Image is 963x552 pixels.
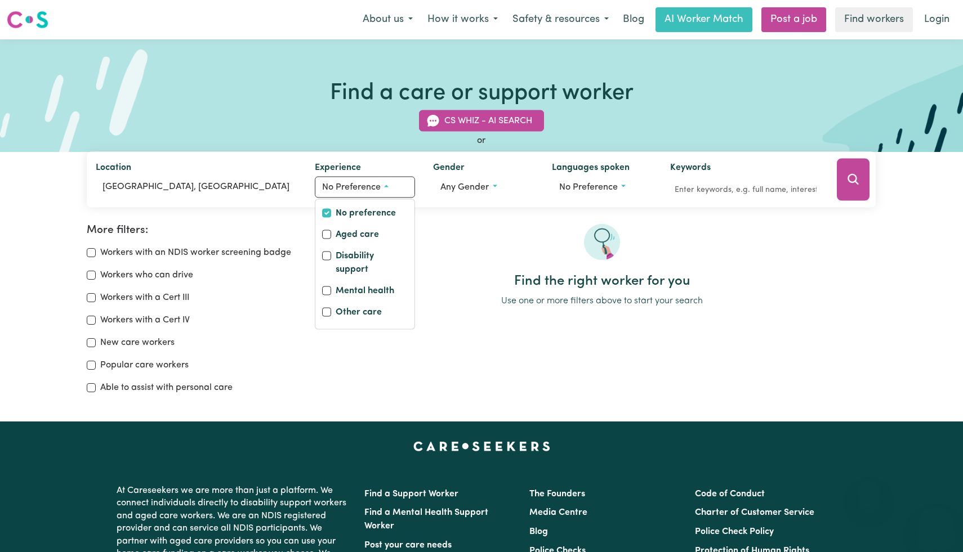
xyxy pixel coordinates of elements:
label: Aged care [336,228,379,244]
span: No preference [322,183,381,192]
label: Disability support [336,249,408,279]
iframe: Close message [858,480,880,502]
button: How it works [420,8,505,32]
a: The Founders [529,490,585,499]
label: Mental health [336,284,394,300]
h2: Find the right worker for you [328,273,876,290]
label: No preference [336,207,396,222]
a: Find workers [835,7,913,32]
a: Charter of Customer Service [695,508,814,517]
h1: Find a care or support worker [330,80,634,107]
label: New care workers [100,336,175,349]
a: Post a job [761,7,826,32]
img: Careseekers logo [7,10,48,30]
label: Workers with a Cert IV [100,313,190,327]
div: or [87,134,876,147]
a: Find a Mental Health Support Worker [364,508,488,531]
a: Media Centre [529,508,587,517]
label: Location [96,161,131,177]
label: Experience [315,161,361,177]
h2: More filters: [87,224,314,237]
a: AI Worker Match [656,7,752,32]
a: Blog [529,527,548,536]
a: Post your care needs [364,541,452,550]
label: Workers with a Cert III [100,291,189,304]
label: Able to assist with personal care [100,381,233,394]
span: Any gender [440,183,489,192]
label: Other care [336,306,382,321]
label: Languages spoken [552,161,630,177]
a: Police Check Policy [695,527,774,536]
a: Careseekers home page [413,442,550,451]
iframe: Button to launch messaging window [918,507,954,543]
span: No preference [559,183,618,192]
button: Worker experience options [315,177,415,198]
button: About us [355,8,420,32]
button: Worker language preferences [552,177,652,198]
a: Code of Conduct [695,490,765,499]
a: Careseekers logo [7,7,48,33]
input: Enter a suburb [96,177,297,197]
a: Blog [616,7,651,32]
button: Safety & resources [505,8,616,32]
label: Popular care workers [100,358,189,372]
button: Search [837,159,870,201]
button: Worker gender preference [433,177,533,198]
input: Enter keywords, e.g. full name, interests [670,181,821,199]
a: Find a Support Worker [364,490,458,499]
button: CS Whiz - AI Search [419,110,544,132]
div: Worker experience options [315,199,415,330]
label: Gender [433,161,465,177]
p: Use one or more filters above to start your search [328,294,876,308]
label: Workers who can drive [100,268,193,282]
a: Login [917,7,956,32]
label: Keywords [670,161,711,177]
label: Workers with an NDIS worker screening badge [100,246,291,259]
